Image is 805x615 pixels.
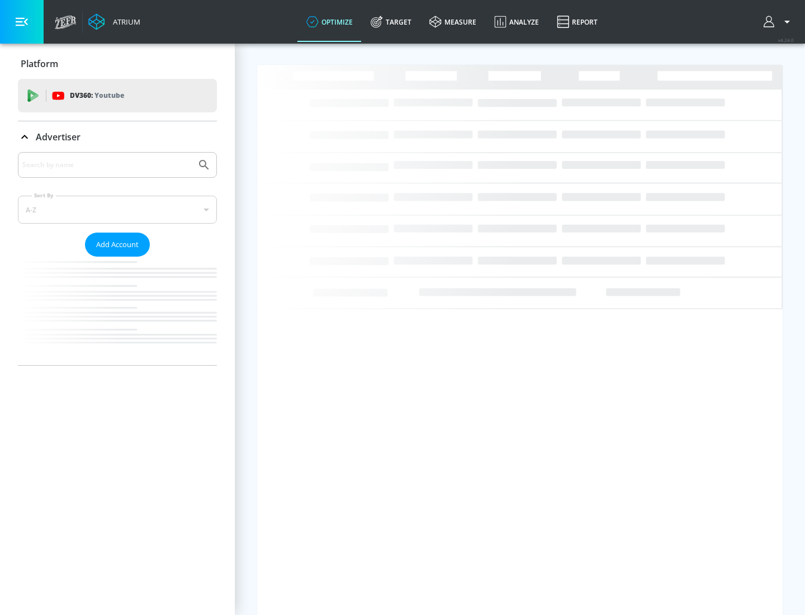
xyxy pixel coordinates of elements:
[85,233,150,257] button: Add Account
[362,2,420,42] a: Target
[22,158,192,172] input: Search by name
[485,2,548,42] a: Analyze
[778,37,794,43] span: v 4.24.0
[18,48,217,79] div: Platform
[297,2,362,42] a: optimize
[420,2,485,42] a: measure
[18,196,217,224] div: A-Z
[94,89,124,101] p: Youtube
[70,89,124,102] p: DV360:
[36,131,80,143] p: Advertiser
[18,152,217,365] div: Advertiser
[18,79,217,112] div: DV360: Youtube
[548,2,607,42] a: Report
[18,257,217,365] nav: list of Advertiser
[88,13,140,30] a: Atrium
[96,238,139,251] span: Add Account
[21,58,58,70] p: Platform
[32,192,56,199] label: Sort By
[108,17,140,27] div: Atrium
[18,121,217,153] div: Advertiser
